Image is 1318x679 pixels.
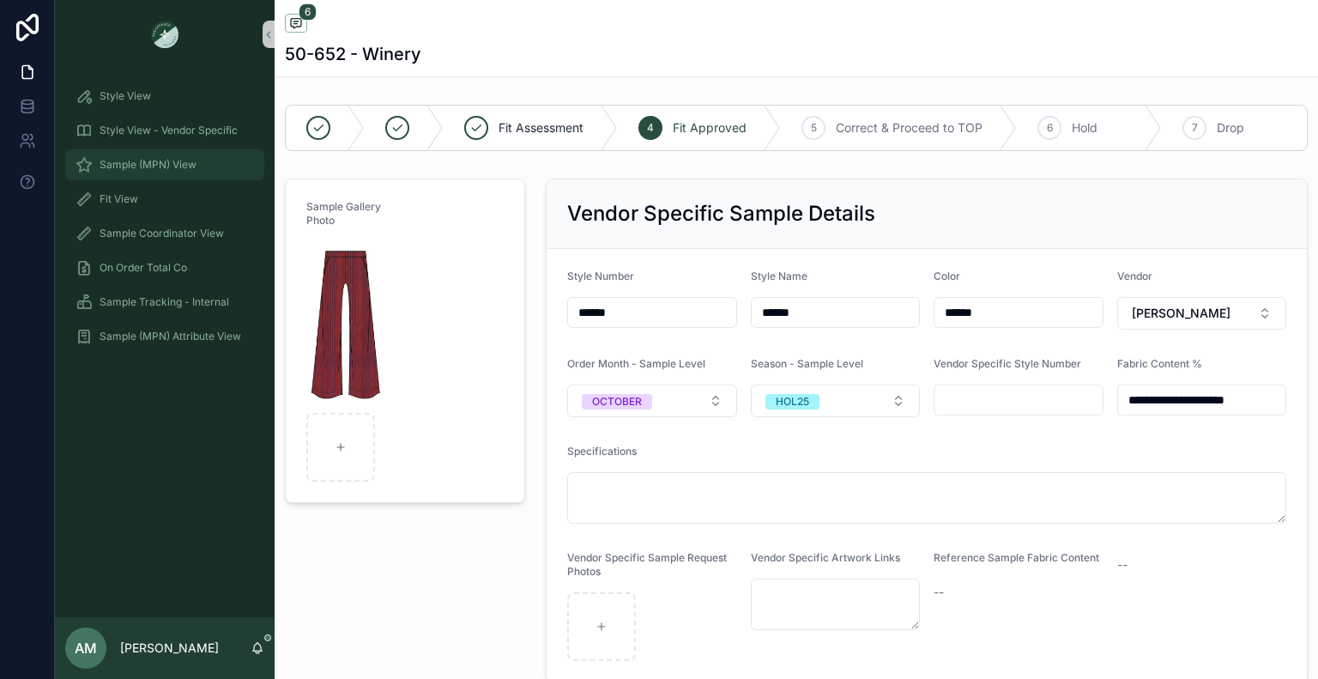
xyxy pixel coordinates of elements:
span: Style View [100,89,151,103]
h2: Vendor Specific Sample Details [567,200,875,227]
div: OCTOBER [592,394,642,409]
img: image.png [306,241,392,406]
span: Specifications [567,445,637,458]
a: Style View - Vendor Specific [65,115,264,146]
h1: 50-652 - Winery [285,42,421,66]
span: Vendor Specific Artwork Links [751,551,900,564]
span: -- [934,584,944,601]
span: Style View - Vendor Specific [100,124,238,137]
span: 5 [811,121,817,135]
a: Sample Tracking - Internal [65,287,264,318]
span: Vendor [1117,270,1152,282]
button: Select Button [567,385,737,417]
span: Fit Approved [673,119,747,136]
span: Vendor Specific Sample Request Photos [567,551,727,578]
a: Style View [65,81,264,112]
a: On Order Total Co [65,252,264,283]
span: Sample (MPN) Attribute View [100,330,241,343]
span: Correct & Proceed to TOP [836,119,982,136]
span: AM [75,638,97,658]
span: 6 [299,3,317,21]
img: App logo [151,21,178,48]
span: Order Month - Sample Level [567,357,705,370]
button: Select Button [751,385,921,417]
div: HOL25 [776,394,809,409]
span: Season - Sample Level [751,357,863,370]
span: On Order Total Co [100,261,187,275]
p: [PERSON_NAME] [120,640,219,657]
span: Style Number [567,270,634,282]
a: Sample Coordinator View [65,218,264,249]
span: Fabric Content % [1117,357,1202,370]
span: 4 [647,121,654,135]
span: [PERSON_NAME] [1132,305,1230,322]
span: Sample Tracking - Internal [100,295,229,309]
a: Fit View [65,184,264,215]
span: Reference Sample Fabric Content [934,551,1099,564]
span: 6 [1047,121,1053,135]
span: Sample Coordinator View [100,227,224,240]
a: Sample (MPN) Attribute View [65,321,264,352]
span: Color [934,270,960,282]
span: Vendor Specific Style Number [934,357,1081,370]
button: Select Button [1117,297,1287,330]
div: scrollable content [55,69,275,374]
span: Hold [1072,119,1097,136]
span: Fit Assessment [499,119,583,136]
span: Style Name [751,270,807,282]
span: Drop [1217,119,1244,136]
button: 6 [285,14,307,35]
span: Fit View [100,192,138,206]
a: Sample (MPN) View [65,149,264,180]
span: Sample (MPN) View [100,158,196,172]
span: 7 [1192,121,1198,135]
span: -- [1117,556,1128,573]
span: Sample Gallery Photo [306,200,381,227]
